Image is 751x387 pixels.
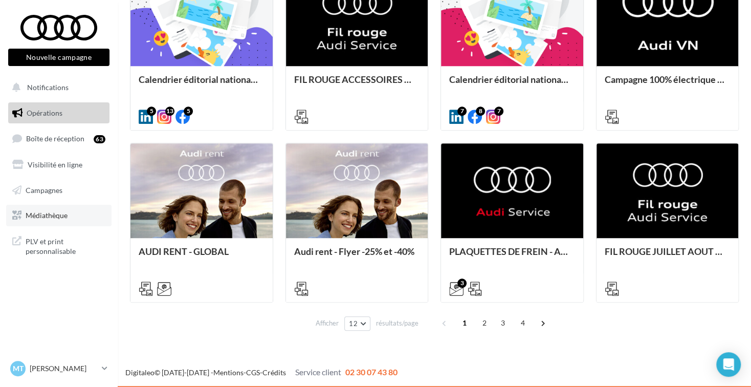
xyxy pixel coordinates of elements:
a: Campagnes [6,180,112,201]
span: PLV et print personnalisable [26,234,105,256]
div: 63 [94,135,105,143]
button: Nouvelle campagne [8,49,109,66]
span: résultats/page [376,318,418,328]
span: MT [13,363,24,374]
div: 5 [184,106,193,116]
div: 13 [165,106,174,116]
div: FIL ROUGE JUILLET AOUT - AUDI SERVICE [605,246,731,267]
span: 2 [476,315,493,331]
a: Opérations [6,102,112,124]
div: 7 [457,106,467,116]
a: Mentions [213,368,244,377]
span: Afficher [316,318,339,328]
div: PLAQUETTES DE FREIN - AUDI SERVICE [449,246,575,267]
span: Visibilité en ligne [28,160,82,169]
span: 12 [349,319,358,328]
span: 1 [456,315,473,331]
span: Médiathèque [26,211,68,220]
div: FIL ROUGE ACCESSOIRES SEPTEMBRE - AUDI SERVICE [294,74,420,95]
a: Boîte de réception63 [6,127,112,149]
p: [PERSON_NAME] [30,363,98,374]
span: Notifications [27,83,69,92]
a: Crédits [262,368,286,377]
span: Service client [295,367,341,377]
div: AUDI RENT - GLOBAL [139,246,264,267]
div: Open Intercom Messenger [716,352,741,377]
span: © [DATE]-[DATE] - - - [125,368,397,377]
span: 4 [515,315,531,331]
span: Opérations [27,109,62,117]
div: Calendrier éditorial national : semaines du 04.08 au 25.08 [449,74,575,95]
div: Calendrier éditorial national : semaine du 25.08 au 31.08 [139,74,264,95]
a: Digitaleo [125,368,154,377]
div: Audi rent - Flyer -25% et -40% [294,246,420,267]
span: 02 30 07 43 80 [345,367,397,377]
span: 3 [495,315,511,331]
a: MT [PERSON_NAME] [8,359,109,378]
a: CGS [246,368,260,377]
div: 7 [494,106,503,116]
div: 8 [476,106,485,116]
button: 12 [344,316,370,331]
div: 3 [457,278,467,288]
span: Boîte de réception [26,134,84,143]
span: Campagnes [26,185,62,194]
a: Médiathèque [6,205,112,226]
a: PLV et print personnalisable [6,230,112,261]
div: 5 [147,106,156,116]
button: Notifications [6,77,107,98]
a: Visibilité en ligne [6,154,112,176]
div: Campagne 100% électrique BEV Septembre [605,74,731,95]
